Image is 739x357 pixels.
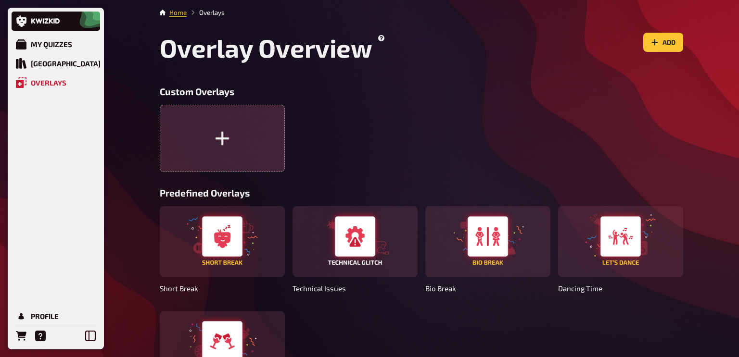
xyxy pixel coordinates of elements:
div: Bio Break [425,206,550,276]
li: Home [169,8,187,17]
a: Orders [12,326,31,345]
a: Help [31,326,50,345]
li: Overlays [187,8,225,17]
div: My Quizzes [31,40,72,49]
span: Technical Issues [293,281,418,296]
a: Home [169,9,187,16]
h1: Overlay Overview [160,33,386,63]
div: Overlays [31,78,66,87]
h3: Predefined Overlays [160,187,683,198]
button: Add [643,33,683,52]
span: Bio Break [425,281,550,296]
h3: Custom Overlays [160,86,683,97]
a: Profile [12,307,100,326]
a: Overlays [12,73,100,92]
div: Technical Issues [293,206,418,276]
div: Dancing Time [558,206,683,276]
a: Quiz Library [12,54,100,73]
a: My Quizzes [12,35,100,54]
div: [GEOGRAPHIC_DATA] [31,59,101,68]
div: Profile [31,312,59,320]
div: Short Break [160,206,285,276]
span: Dancing Time [558,281,683,296]
span: Short Break [160,281,285,296]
